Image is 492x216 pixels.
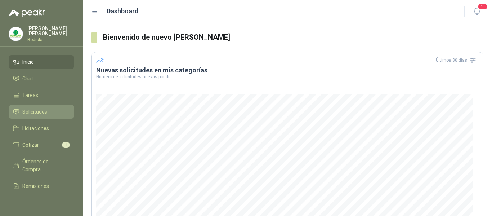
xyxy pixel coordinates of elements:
span: Tareas [22,91,38,99]
p: [PERSON_NAME] [PERSON_NAME] [27,26,74,36]
a: Inicio [9,55,74,69]
span: Remisiones [22,182,49,190]
div: Últimos 30 días [436,54,479,66]
p: Número de solicitudes nuevas por día [96,75,479,79]
h3: Nuevas solicitudes en mis categorías [96,66,479,75]
h3: Bienvenido de nuevo [PERSON_NAME] [103,32,483,43]
img: Company Logo [9,27,23,41]
a: Chat [9,72,74,85]
span: Chat [22,75,33,83]
span: Solicitudes [22,108,47,116]
a: Tareas [9,88,74,102]
a: Órdenes de Compra [9,155,74,176]
img: Logo peakr [9,9,45,17]
span: Licitaciones [22,124,49,132]
a: Remisiones [9,179,74,193]
span: Cotizar [22,141,39,149]
h1: Dashboard [107,6,139,16]
a: Solicitudes [9,105,74,119]
span: Órdenes de Compra [22,158,67,173]
a: Licitaciones [9,122,74,135]
span: 13 [478,3,488,10]
p: Rodiclar [27,38,74,42]
span: Inicio [22,58,34,66]
a: Cotizar1 [9,138,74,152]
span: 1 [62,142,70,148]
button: 13 [470,5,483,18]
a: Configuración [9,196,74,210]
